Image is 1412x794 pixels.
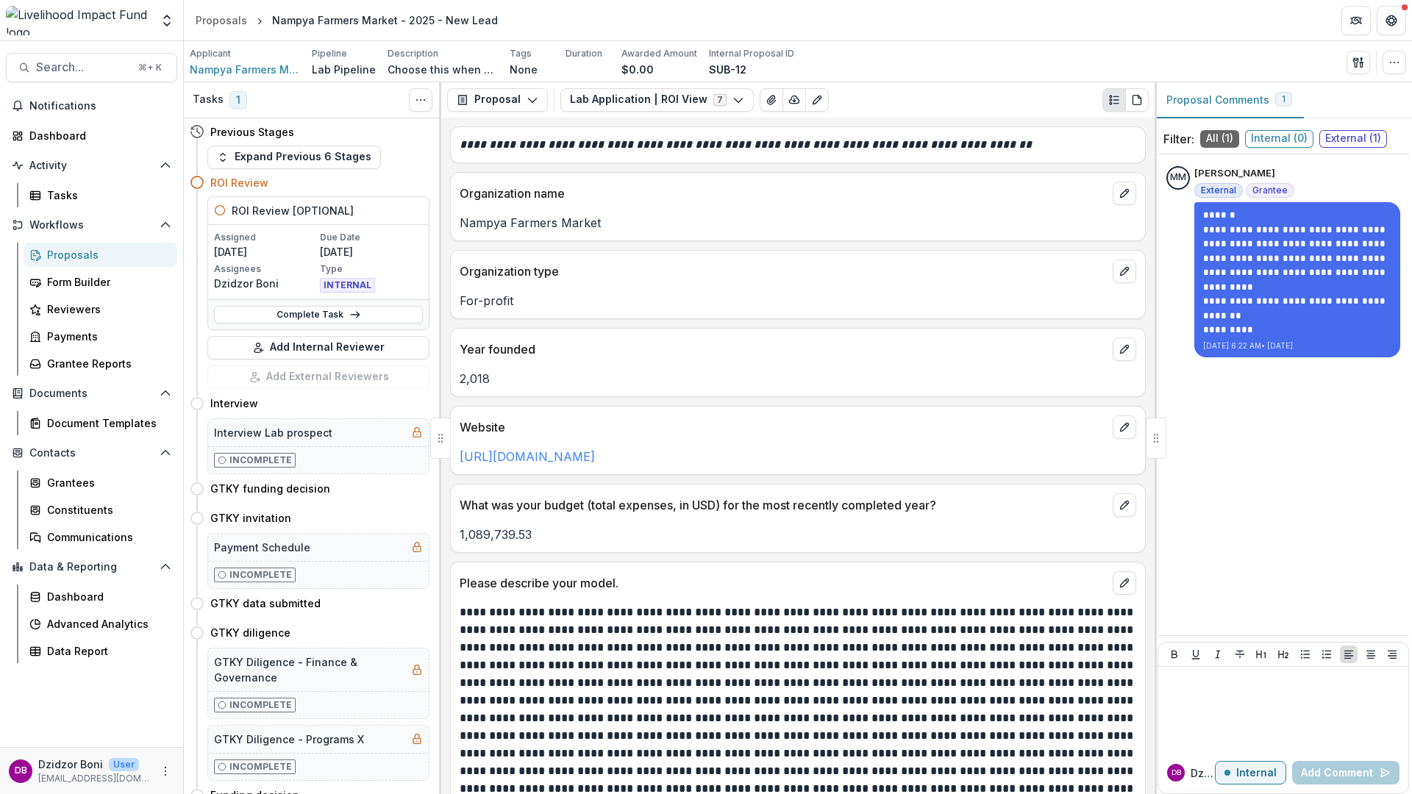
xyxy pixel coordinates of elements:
span: External ( 1 ) [1319,130,1387,148]
p: 1,089,739.53 [460,526,1136,543]
a: Dashboard [24,584,177,609]
button: PDF view [1125,88,1149,112]
a: Complete Task [214,306,423,323]
span: Search... [36,60,129,74]
a: Nampya Farmers Market [190,62,300,77]
a: Document Templates [24,411,177,435]
h5: GTKY Diligence - Finance & Governance [214,654,405,685]
div: Grantees [47,475,165,490]
a: Proposals [24,243,177,267]
p: Year founded [460,340,1107,358]
h5: Interview Lab prospect [214,425,332,440]
p: What was your budget (total expenses, in USD) for the most recently completed year? [460,496,1107,514]
h5: ROI Review [OPTIONAL] [232,203,354,218]
button: Bullet List [1297,645,1314,663]
p: [EMAIL_ADDRESS][DOMAIN_NAME] [38,772,151,785]
p: Incomplete [229,568,292,582]
button: edit [1113,337,1136,361]
p: Organization name [460,185,1107,202]
button: Open Contacts [6,441,177,465]
button: Bold [1166,645,1183,663]
a: Constituents [24,498,177,522]
button: Partners [1341,6,1371,35]
a: Payments [24,324,177,348]
p: [DATE] [320,244,423,260]
button: Toggle View Cancelled Tasks [409,88,432,112]
div: Proposals [196,12,247,28]
div: ⌘ + K [135,60,165,76]
p: Filter: [1163,130,1194,148]
button: Strike [1231,645,1249,663]
p: User [109,758,139,771]
button: Internal [1215,761,1286,784]
a: Reviewers [24,297,177,321]
p: Please describe your model. [460,574,1107,592]
span: 1 [229,91,247,109]
button: Proposal Comments [1155,82,1304,118]
button: Open Data & Reporting [6,555,177,579]
p: Incomplete [229,698,292,712]
div: Data Report [47,643,165,659]
button: Heading 1 [1252,645,1270,663]
a: Grantees [24,471,177,495]
div: Grantee Reports [47,356,165,371]
nav: breadcrumb [190,10,504,31]
button: Add External Reviewers [207,365,429,389]
button: Plaintext view [1102,88,1126,112]
button: Align Center [1362,645,1380,663]
h3: Tasks [193,93,224,106]
button: edit [1113,260,1136,283]
span: Grantee [1252,185,1288,196]
p: Choose this when adding a new proposal to the first stage of a pipeline. [388,62,498,77]
p: $0.00 [621,62,654,77]
h5: Payment Schedule [214,540,310,555]
p: Assigned [214,231,317,244]
p: Duration [566,47,602,60]
div: Payments [47,329,165,344]
p: Lab Pipeline [312,62,376,77]
a: Tasks [24,183,177,207]
span: External [1201,185,1236,196]
span: Workflows [29,219,154,232]
a: [URL][DOMAIN_NAME] [460,449,595,464]
span: Data & Reporting [29,561,154,573]
button: edit [1113,182,1136,205]
button: Open Documents [6,382,177,405]
button: Notifications [6,94,177,118]
a: Dashboard [6,124,177,148]
p: Tags [510,47,532,60]
span: Notifications [29,100,171,112]
p: Dzidzor Boni [38,757,103,772]
p: Assignees [214,262,317,276]
p: [DATE] [214,244,317,260]
div: Dashboard [29,128,165,143]
button: Expand Previous 6 Stages [207,146,381,169]
span: All ( 1 ) [1200,130,1239,148]
div: Nampya Farmers Market - 2025 - New Lead [272,12,498,28]
p: Incomplete [229,454,292,467]
button: Get Help [1377,6,1406,35]
span: Contacts [29,447,154,459]
button: View Attached Files [760,88,783,112]
div: Dzidzor Boni [1172,769,1181,776]
div: Dashboard [47,589,165,604]
p: Dzidzor B [1191,765,1215,781]
span: Internal ( 0 ) [1245,130,1313,148]
p: Pipeline [312,47,347,60]
p: Due Date [320,231,423,244]
button: edit [1113,571,1136,595]
button: edit [1113,415,1136,439]
button: Lab Application | ROI View7 [560,88,754,112]
button: Italicize [1209,645,1227,663]
p: [DATE] 6:22 AM • [DATE] [1203,340,1391,351]
a: Data Report [24,639,177,663]
div: Reviewers [47,301,165,317]
h4: GTKY funding decision [210,481,330,496]
h4: Previous Stages [210,124,294,140]
div: Proposals [47,247,165,262]
p: Description [388,47,438,60]
div: Mark Matovu [1170,173,1186,182]
button: Align Right [1383,645,1401,663]
p: Organization type [460,262,1107,280]
p: Dzidzor Boni [214,276,317,291]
